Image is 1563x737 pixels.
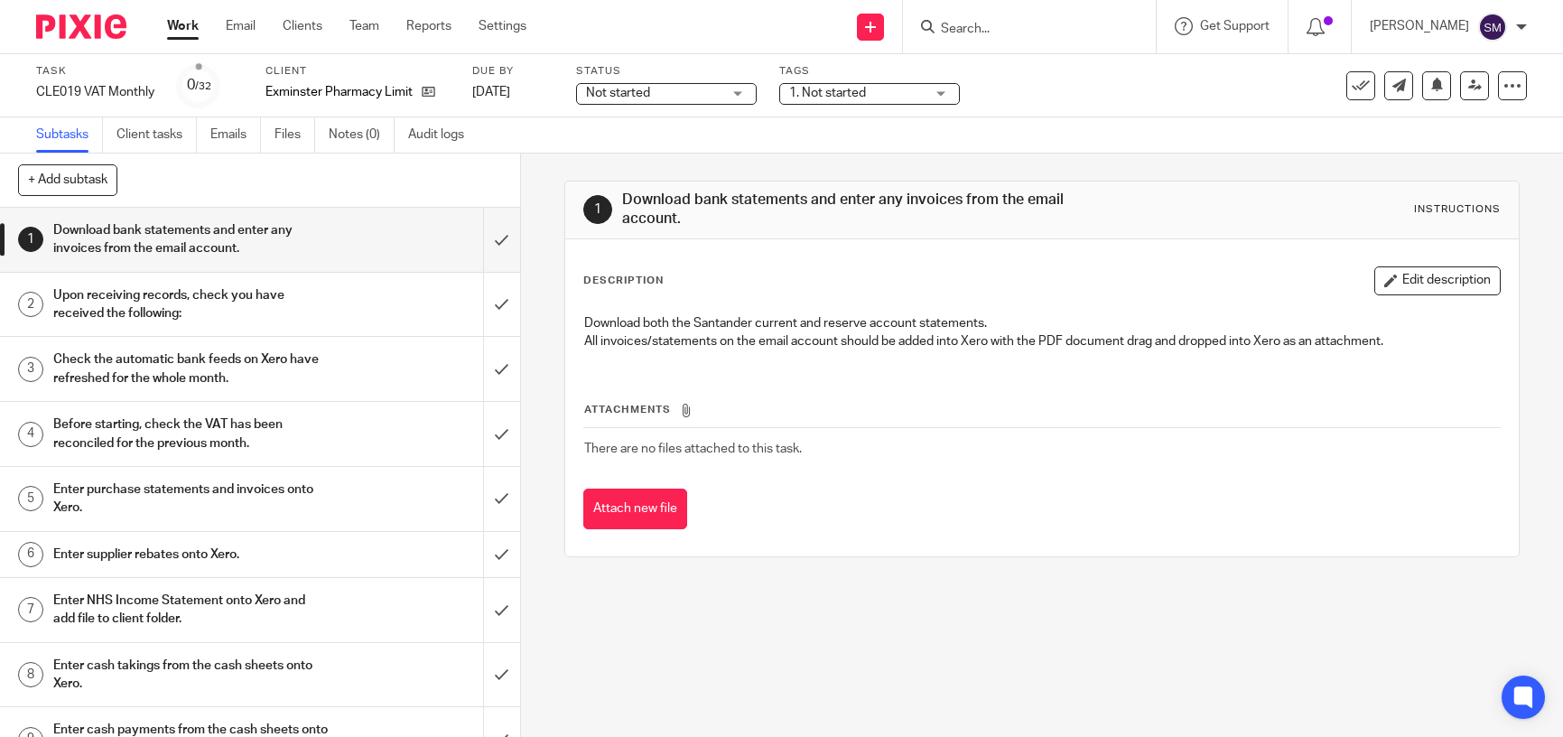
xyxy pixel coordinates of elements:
[406,17,451,35] a: Reports
[53,346,328,392] h1: Check the automatic bank feeds on Xero have refreshed for the whole month.
[116,117,197,153] a: Client tasks
[584,405,671,415] span: Attachments
[408,117,478,153] a: Audit logs
[53,652,328,698] h1: Enter cash takings from the cash sheets onto Xero.
[576,64,757,79] label: Status
[18,357,43,382] div: 3
[939,22,1102,38] input: Search
[167,17,199,35] a: Work
[329,117,395,153] a: Notes (0)
[274,117,315,153] a: Files
[53,541,328,568] h1: Enter supplier rebates onto Xero.
[53,217,328,263] h1: Download bank statements and enter any invoices from the email account.
[584,443,802,455] span: There are no files attached to this task.
[1370,17,1469,35] p: [PERSON_NAME]
[18,542,43,567] div: 6
[18,597,43,622] div: 7
[789,87,866,99] span: 1. Not started
[18,292,43,317] div: 2
[472,86,510,98] span: [DATE]
[36,64,154,79] label: Task
[18,164,117,195] button: + Add subtask
[1414,202,1501,217] div: Instructions
[18,227,43,252] div: 1
[195,81,211,91] small: /32
[53,411,328,457] h1: Before starting, check the VAT has been reconciled for the previous month.
[265,83,413,101] p: Exminster Pharmacy Limited
[36,14,126,39] img: Pixie
[1478,13,1507,42] img: svg%3E
[265,64,450,79] label: Client
[584,332,1500,350] p: All invoices/statements on the email account should be added into Xero with the PDF document drag...
[36,83,154,101] div: CLE019 VAT Monthly
[586,87,650,99] span: Not started
[226,17,256,35] a: Email
[583,195,612,224] div: 1
[1374,266,1501,295] button: Edit description
[53,587,328,633] h1: Enter NHS Income Statement onto Xero and add file to client folder.
[622,191,1081,229] h1: Download bank statements and enter any invoices from the email account.
[479,17,526,35] a: Settings
[18,486,43,511] div: 5
[349,17,379,35] a: Team
[583,489,687,529] button: Attach new file
[53,476,328,522] h1: Enter purchase statements and invoices onto Xero.
[18,662,43,687] div: 8
[187,75,211,96] div: 0
[1200,20,1270,33] span: Get Support
[36,117,103,153] a: Subtasks
[472,64,554,79] label: Due by
[779,64,960,79] label: Tags
[210,117,261,153] a: Emails
[583,274,664,288] p: Description
[283,17,322,35] a: Clients
[53,282,328,328] h1: Upon receiving records, check you have received the following:
[584,314,1500,332] p: Download both the Santander current and reserve account statements.
[18,422,43,447] div: 4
